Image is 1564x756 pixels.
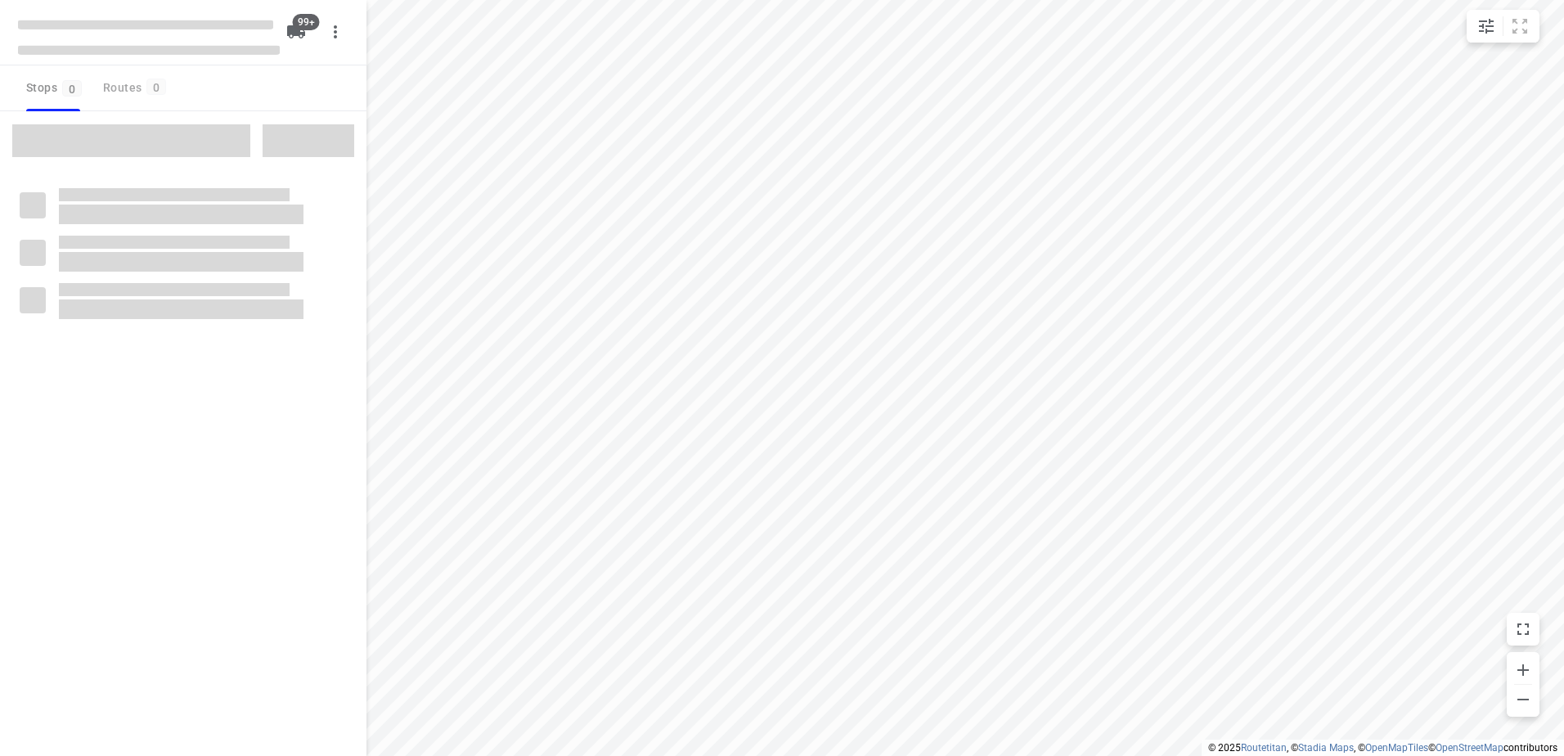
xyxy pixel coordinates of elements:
[1467,10,1539,43] div: small contained button group
[1365,742,1428,754] a: OpenMapTiles
[1208,742,1557,754] li: © 2025 , © , © © contributors
[1241,742,1287,754] a: Routetitan
[1470,10,1503,43] button: Map settings
[1298,742,1354,754] a: Stadia Maps
[1436,742,1503,754] a: OpenStreetMap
